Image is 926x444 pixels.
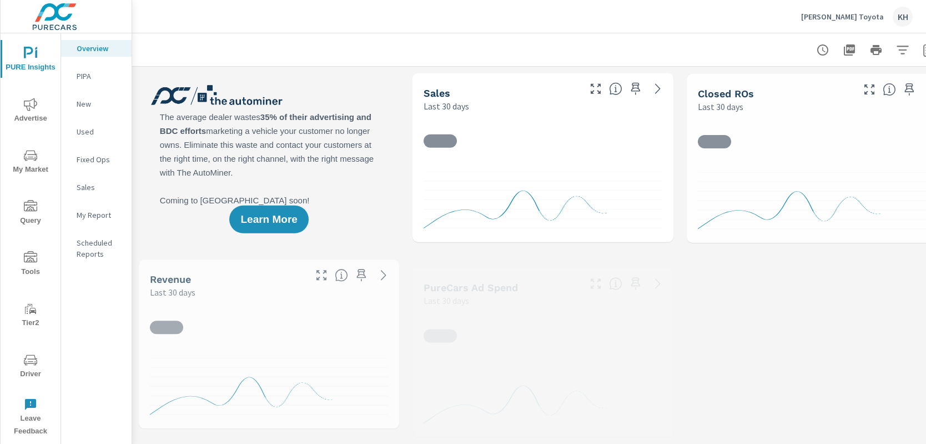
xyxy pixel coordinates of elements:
span: Advertise [4,98,57,125]
h5: PureCars Ad Spend [424,282,518,293]
p: Last 30 days [424,294,469,307]
div: Fixed Ops [61,151,132,168]
div: My Report [61,207,132,223]
button: "Export Report to PDF" [838,39,860,61]
div: New [61,96,132,112]
a: See more details in report [649,80,667,98]
span: Leave Feedback [4,398,57,438]
span: Total sales revenue over the selected date range. [Source: This data is sourced from the dealer’s... [335,268,348,282]
h5: Revenue [150,273,191,285]
button: Make Fullscreen [313,266,330,284]
div: nav menu [1,33,61,442]
div: Scheduled Reports [61,235,132,262]
button: Apply Filters [892,39,914,61]
div: Sales [61,179,132,196]
button: Print Report [865,39,887,61]
span: Save this to your personalized report [627,80,645,98]
a: See more details in report [649,275,667,292]
p: PIPA [77,71,123,82]
h5: Sales [424,87,450,99]
p: My Report [77,209,123,221]
div: PIPA [61,68,132,84]
p: Scheduled Reports [77,237,123,260]
span: Query [4,200,57,227]
p: New [77,98,123,109]
p: Last 30 days [150,286,195,299]
button: Make Fullscreen [860,81,878,98]
span: My Market [4,149,57,176]
div: KH [893,7,913,27]
button: Make Fullscreen [587,275,605,292]
span: Number of Repair Orders Closed by the selected dealership group over the selected time range. [So... [883,83,896,96]
p: Overview [77,43,123,54]
p: [PERSON_NAME] Toyota [801,12,884,22]
div: Overview [61,40,132,57]
p: Last 30 days [698,100,743,113]
span: Save this to your personalized report [627,275,645,292]
span: Save this to your personalized report [900,81,918,98]
button: Learn More [229,206,308,233]
span: Tools [4,251,57,278]
button: Make Fullscreen [587,80,605,98]
span: Learn More [240,214,297,225]
span: Save this to your personalized report [353,266,370,284]
span: Driver [4,353,57,381]
a: See more details in report [375,266,392,284]
span: Tier2 [4,302,57,330]
p: Fixed Ops [77,154,123,165]
span: Total cost of media for all PureCars channels for the selected dealership group over the selected... [609,277,622,290]
span: PURE Insights [4,47,57,74]
span: Number of vehicles sold by the dealership over the selected date range. [Source: This data is sou... [609,82,622,96]
div: Used [61,123,132,140]
p: Last 30 days [424,99,469,113]
h5: Closed ROs [698,88,754,99]
p: Used [77,126,123,137]
p: Sales [77,182,123,193]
